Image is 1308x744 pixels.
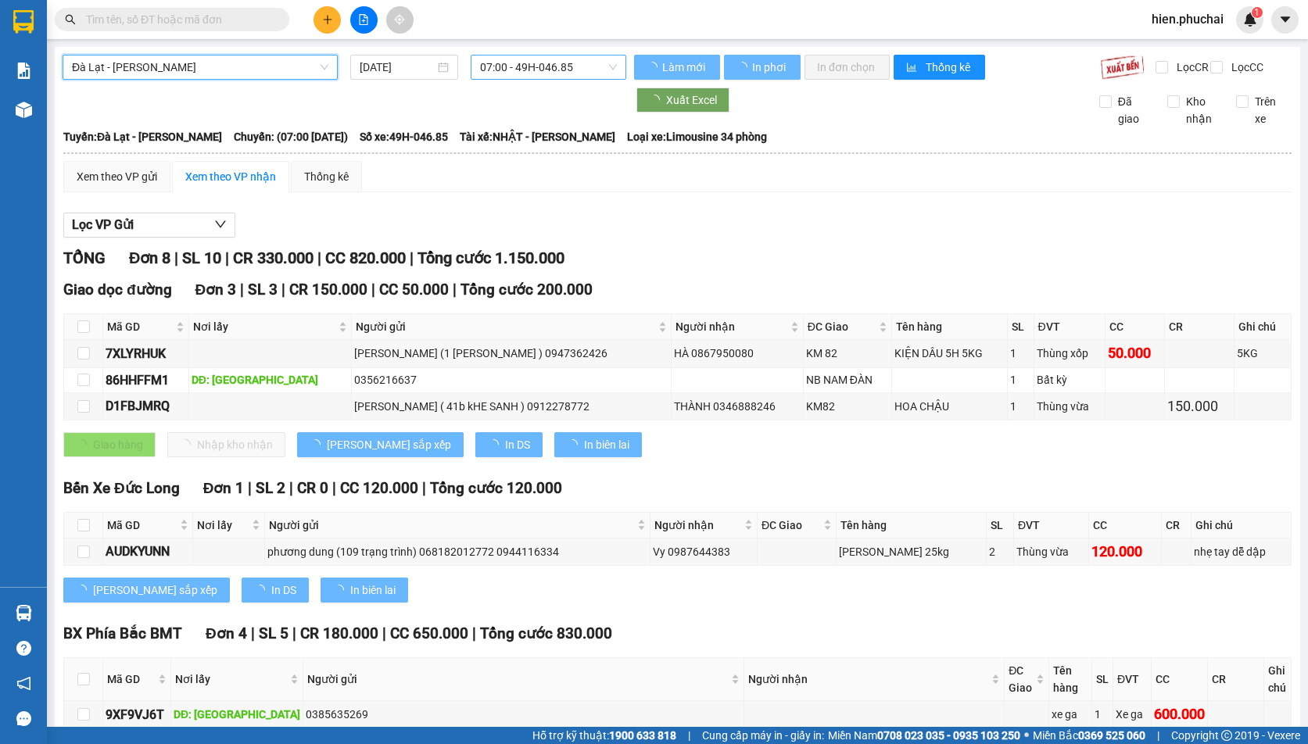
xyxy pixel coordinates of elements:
button: Nhập kho nhận [167,432,285,457]
span: loading [567,439,584,450]
span: CC 50.000 [379,281,449,299]
span: Người gửi [307,671,728,688]
div: DĐ: [GEOGRAPHIC_DATA] [174,706,300,723]
span: Trên xe [1249,93,1292,127]
th: Ghi chú [1192,513,1292,538]
span: Người nhận [654,517,741,534]
span: Nơi lấy [193,318,336,335]
span: Bến Xe Đức Long [63,479,180,497]
span: CC 120.000 [340,479,418,497]
span: Người nhận [748,671,988,688]
div: NB NAM ĐÀN [806,371,890,388]
span: Số xe: 49H-046.85 [360,128,448,145]
th: CR [1208,658,1264,701]
div: Vy 0987644383 [653,543,754,560]
span: Giao dọc đường [63,281,172,299]
div: Thùng vừa [1037,398,1102,415]
span: Người gửi [356,318,654,335]
span: loading [649,95,666,106]
span: SL 2 [256,479,285,497]
div: Bất kỳ [1037,371,1102,388]
span: In DS [271,581,296,599]
div: Xem theo VP nhận [185,168,276,185]
th: SL [1008,314,1034,340]
th: CR [1162,513,1192,538]
div: HOA CHẬU [894,398,1005,415]
td: 86HHFFM1 [103,368,189,393]
span: SL 3 [248,281,278,299]
span: SL 5 [259,624,288,642]
span: question-circle [16,641,31,656]
th: ĐVT [1113,658,1152,701]
div: Xe ga [1116,706,1149,723]
span: In biên lai [584,436,629,453]
div: xe ga [1052,706,1088,723]
th: SL [1092,658,1113,701]
th: ĐVT [1014,513,1089,538]
strong: 0369 525 060 [1078,729,1145,742]
span: ĐC Giao [762,517,820,534]
span: ĐC Giao [1009,662,1033,696]
img: 9k= [1100,55,1145,80]
span: | [289,479,293,497]
th: ĐVT [1034,314,1106,340]
span: hien.phuchai [1139,9,1236,29]
th: Ghi chú [1235,314,1292,340]
td: D1FBJMRQ [103,393,189,420]
div: 1 [1010,371,1030,388]
th: CC [1089,513,1162,538]
span: message [16,711,31,726]
div: [PERSON_NAME] 25kg [839,543,984,560]
strong: 1900 633 818 [609,729,676,742]
td: AUDKYUNN [103,538,193,566]
span: | [292,624,296,642]
div: 7XLYRHUK [106,344,186,363]
div: DĐ: [GEOGRAPHIC_DATA] [192,371,349,388]
button: In DS [242,578,309,603]
div: THÀNH 0346888246 [674,398,801,415]
button: bar-chartThống kê [894,55,985,80]
div: 0356216637 [354,371,668,388]
b: Tuyến: Đà Lạt - [PERSON_NAME] [63,131,222,143]
span: down [214,218,227,231]
span: Đã giao [1112,93,1156,127]
span: | [688,727,690,744]
span: copyright [1221,730,1232,741]
span: | [371,281,375,299]
th: Tên hàng [892,314,1008,340]
span: CR 330.000 [233,249,314,267]
span: Thống kê [926,59,973,76]
span: | [225,249,229,267]
span: In phơi [752,59,788,76]
span: | [251,624,255,642]
span: SL 10 [182,249,221,267]
span: | [410,249,414,267]
span: | [382,624,386,642]
td: 9XF9VJ6T [103,701,171,728]
th: Ghi chú [1264,658,1292,701]
div: 1 [1010,345,1030,362]
span: Hỗ trợ kỹ thuật: [532,727,676,744]
span: Đà Lạt - Gia Lai [72,55,328,79]
span: Tổng cước 200.000 [460,281,593,299]
span: In biên lai [350,581,396,599]
span: Kho nhận [1180,93,1224,127]
div: 1 [1010,398,1030,415]
button: Xuất Excel [636,88,729,113]
span: Tổng cước 120.000 [430,479,562,497]
span: Mã GD [107,671,155,688]
span: | [240,281,244,299]
span: Tài xế: NHẬT - [PERSON_NAME] [460,128,615,145]
div: 86HHFFM1 [106,370,186,390]
span: Lọc CR [1170,59,1211,76]
span: Đơn 1 [203,479,245,497]
span: Cung cấp máy in - giấy in: [702,727,824,744]
div: KM82 [806,398,890,415]
button: plus [314,6,341,34]
button: Lọc VP Gửi [63,213,235,238]
span: | [422,479,426,497]
div: 9XF9VJ6T [106,705,168,724]
span: ⚪️ [1024,732,1029,739]
span: Xuất Excel [666,91,717,109]
span: | [453,281,457,299]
